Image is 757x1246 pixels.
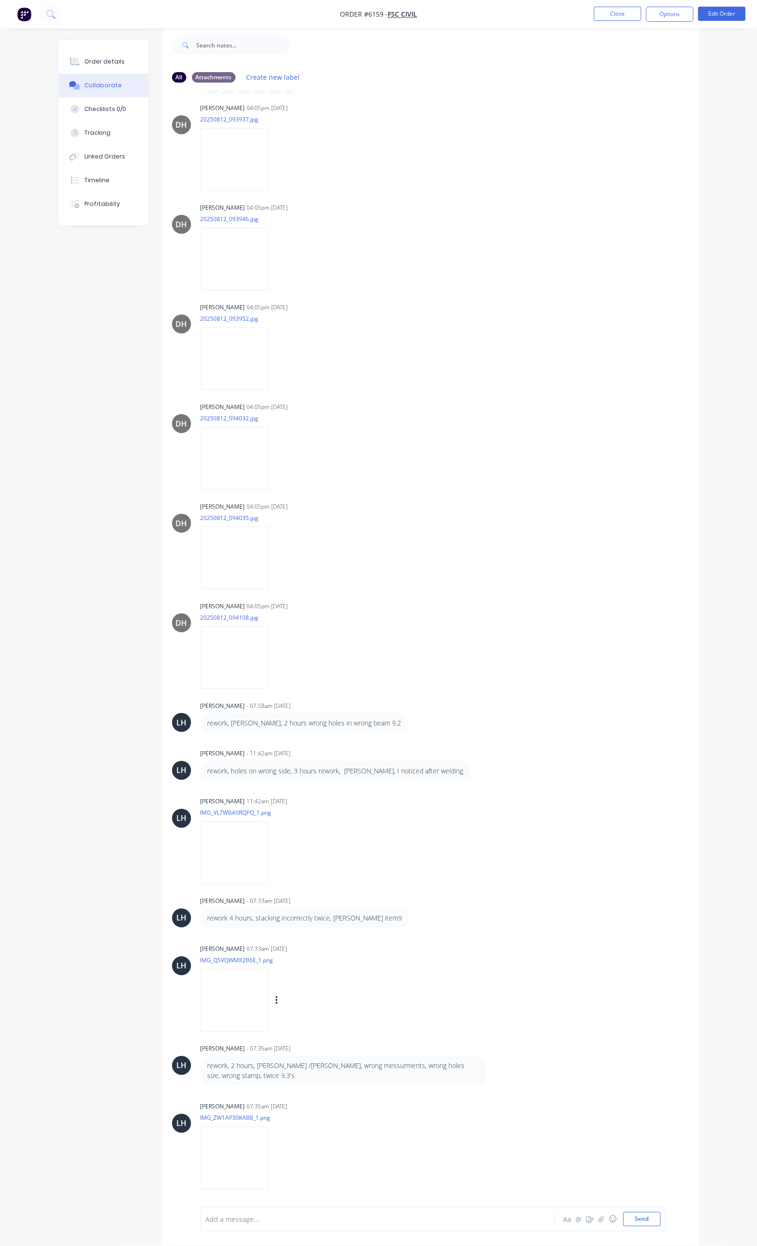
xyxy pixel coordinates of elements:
button: Send [623,1212,661,1227]
div: Order details [84,57,125,66]
div: 04:05pm [DATE] [247,602,288,611]
p: IMG_ZW1AP30KAB8_1.png [201,1114,278,1122]
div: - 07:58am [DATE] [247,702,291,710]
div: rework, holes on wrong side, 3 hours rework, [PERSON_NAME], I noticed after welding [208,766,464,776]
div: [PERSON_NAME] [201,945,245,954]
button: Tracking [58,121,148,145]
div: [PERSON_NAME] [201,602,245,611]
div: 04:05pm [DATE] [247,204,288,212]
button: Close [594,7,641,21]
p: IMG_VL7WBA0RQPQ_1.png [201,809,278,817]
a: FSC Civil [388,10,417,19]
div: DH [176,219,187,230]
div: [PERSON_NAME] [201,750,245,758]
p: 20250812_094035.jpg [201,514,278,522]
p: 20250812_093937.jpg [201,115,278,123]
p: IMG_QSVQWMX2B6E_1.png [201,957,374,965]
div: 04:05pm [DATE] [247,303,288,312]
div: All [172,72,186,83]
div: Tracking [84,129,110,137]
div: - 07:33am [DATE] [247,897,291,906]
div: [PERSON_NAME] [201,204,245,212]
div: LH [176,912,186,924]
div: rework, 2 hours, [PERSON_NAME] /[PERSON_NAME], wrong messurments, wrong holes size, wrong stamp, ... [208,1061,479,1081]
div: 04:05pm [DATE] [247,502,288,511]
button: ☺ [607,1214,619,1225]
div: [PERSON_NAME] [201,303,245,312]
div: DH [176,418,187,429]
p: 20250812_094032.jpg [201,414,278,422]
div: 04:05pm [DATE] [247,403,288,411]
div: [PERSON_NAME] [201,104,245,112]
div: Attachments [192,72,236,83]
div: LH [176,717,186,728]
div: LH [176,1060,186,1071]
p: 20250812_093952.jpg [201,315,278,323]
div: [PERSON_NAME] [201,403,245,411]
p: 20250812_094108.jpg [201,614,278,622]
button: Options [646,7,693,22]
div: DH [176,119,187,130]
button: Checklists 0/0 [58,97,148,121]
span: Order #6159 - [340,10,388,19]
div: 11:42am [DATE] [247,798,288,806]
button: Linked Orders [58,145,148,168]
div: LH [176,1118,186,1129]
div: DH [176,617,187,629]
div: Collaborate [84,81,122,90]
div: [PERSON_NAME] [201,1103,245,1111]
div: LH [176,813,186,824]
div: [PERSON_NAME] [201,798,245,806]
button: Edit Order [698,7,746,21]
button: Collaborate [58,74,148,97]
button: Order details [58,50,148,74]
div: [PERSON_NAME] [201,1045,245,1053]
button: Aa [562,1214,573,1225]
div: 07:33am [DATE] [247,945,288,954]
div: Timeline [84,176,109,185]
p: 20250812_093946.jpg [201,215,278,223]
div: Checklists 0/0 [84,105,126,113]
div: DH [176,318,187,330]
div: Linked Orders [84,152,125,161]
div: - 07:35am [DATE] [247,1045,291,1053]
div: rework, [PERSON_NAME], 2 hours wrong holes in wrong beam 9.2 [208,718,401,728]
div: [PERSON_NAME] [201,702,245,710]
div: [PERSON_NAME] [201,897,245,906]
div: LH [176,765,186,776]
button: Profitability [58,192,148,216]
div: 04:05pm [DATE] [247,104,288,112]
div: DH [176,518,187,529]
div: - 11:42am [DATE] [247,750,291,758]
div: Profitability [84,200,120,208]
div: 07:35am [DATE] [247,1103,288,1111]
div: rework 4 hours, stacking incorrectly twice, [PERSON_NAME] item9 [208,913,402,923]
div: LH [176,960,186,972]
button: Timeline [58,168,148,192]
div: [PERSON_NAME] [201,502,245,511]
input: Search notes... [197,36,291,55]
button: @ [573,1214,584,1225]
img: Factory [17,7,31,21]
button: Create new label [241,71,305,84]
